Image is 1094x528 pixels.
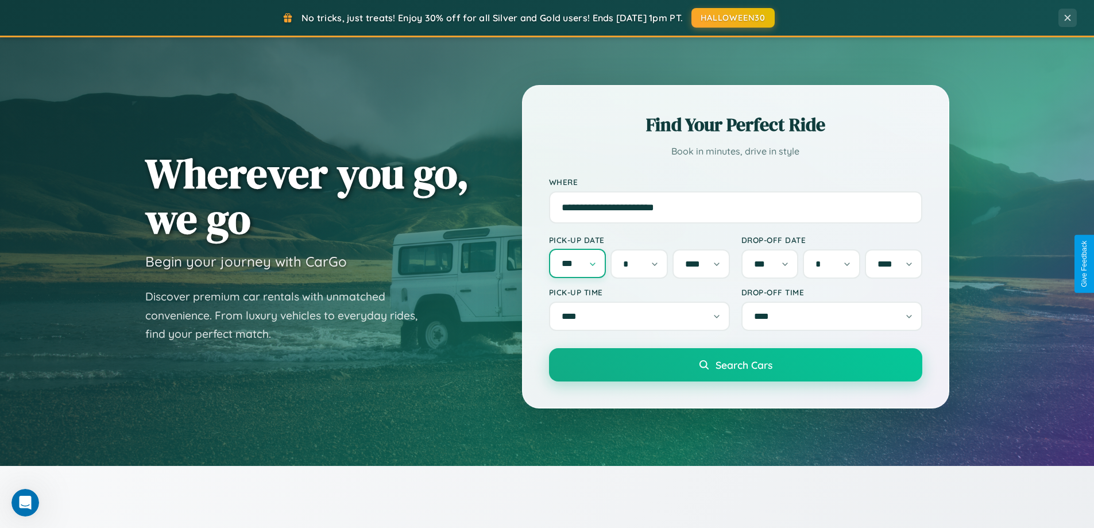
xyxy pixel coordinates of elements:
label: Drop-off Date [741,235,922,245]
label: Drop-off Time [741,287,922,297]
p: Book in minutes, drive in style [549,143,922,160]
label: Pick-up Time [549,287,730,297]
span: No tricks, just treats! Enjoy 30% off for all Silver and Gold users! Ends [DATE] 1pm PT. [301,12,683,24]
label: Where [549,177,922,187]
iframe: Intercom live chat [11,489,39,517]
div: Give Feedback [1080,241,1088,287]
span: Search Cars [716,359,772,371]
h2: Find Your Perfect Ride [549,112,922,137]
h1: Wherever you go, we go [145,151,469,241]
label: Pick-up Date [549,235,730,245]
button: HALLOWEEN30 [691,8,775,28]
button: Search Cars [549,348,922,381]
h3: Begin your journey with CarGo [145,253,347,270]
p: Discover premium car rentals with unmatched convenience. From luxury vehicles to everyday rides, ... [145,287,432,344]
